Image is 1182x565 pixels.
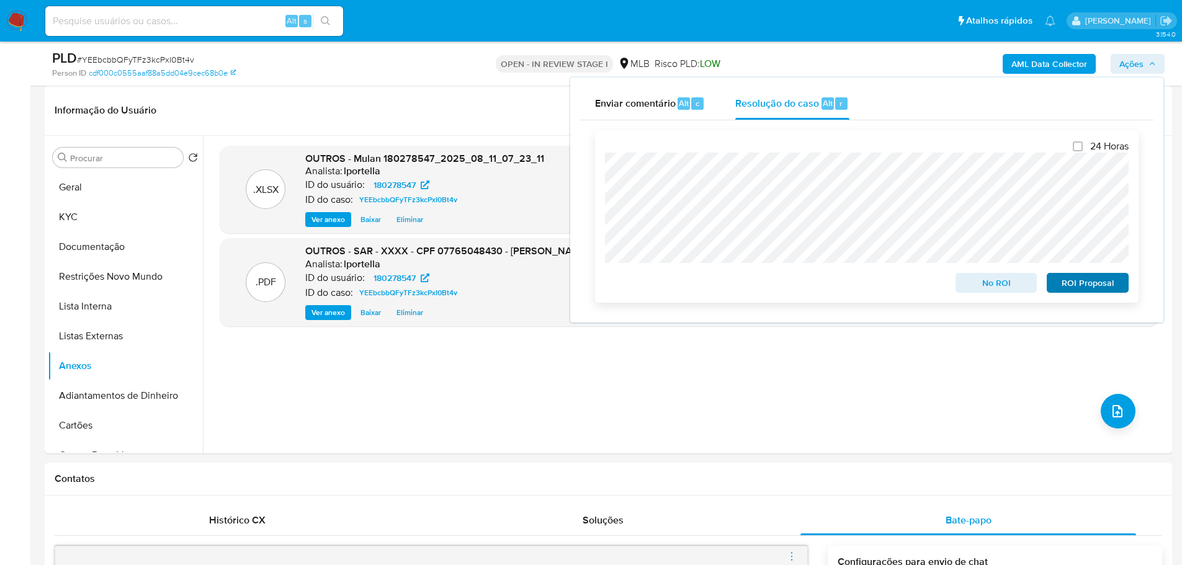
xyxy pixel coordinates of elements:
[253,183,279,197] p: .XLSX
[305,151,544,166] span: OUTROS - Mulan 180278547_2025_08_11_07_23_11
[956,273,1037,293] button: No ROI
[366,177,437,192] a: 180278547
[311,213,345,226] span: Ver anexo
[55,473,1162,485] h1: Contatos
[48,321,203,351] button: Listas Externas
[360,306,381,319] span: Baixar
[1011,54,1087,74] b: AML Data Collector
[1045,16,1055,26] a: Notificações
[305,179,365,191] p: ID do usuário:
[374,177,416,192] span: 180278547
[354,212,387,227] button: Baixar
[374,270,416,285] span: 180278547
[354,305,387,320] button: Baixar
[583,513,624,527] span: Soluções
[390,305,429,320] button: Eliminar
[496,55,613,73] p: OPEN - IN REVIEW STAGE I
[311,306,345,319] span: Ver anexo
[48,440,203,470] button: Contas Bancárias
[1156,29,1176,39] span: 3.154.0
[655,57,720,71] span: Risco PLD:
[256,275,276,289] p: .PDF
[366,270,437,285] a: 180278547
[344,165,380,177] h6: lportella
[52,68,86,79] b: Person ID
[89,68,236,79] a: cdf000c0555aaf88a5dd04e9cec68b0e
[359,192,457,207] span: YEEbcbbQFyTFz3kcPxI0Bt4v
[823,97,833,109] span: Alt
[209,513,266,527] span: Histórico CX
[396,213,423,226] span: Eliminar
[1160,14,1173,27] a: Sair
[354,285,462,300] a: YEEbcbbQFyTFz3kcPxI0Bt4v
[595,96,676,110] span: Enviar comentário
[305,212,351,227] button: Ver anexo
[696,97,699,109] span: c
[48,351,203,381] button: Anexos
[313,12,338,30] button: search-icon
[305,287,353,299] p: ID do caso:
[48,202,203,232] button: KYC
[839,97,843,109] span: r
[188,153,198,166] button: Retornar ao pedido padrão
[1047,273,1129,293] button: ROI Proposal
[305,194,353,206] p: ID do caso:
[344,258,380,270] h6: lportella
[966,14,1032,27] span: Atalhos rápidos
[48,291,203,321] button: Lista Interna
[58,153,68,162] button: Procurar
[359,285,457,300] span: YEEbcbbQFyTFz3kcPxI0Bt4v
[52,48,77,68] b: PLD
[964,274,1029,291] span: No ROI
[305,244,767,258] span: OUTROS - SAR - XXXX - CPF 07765048430 - [PERSON_NAME] ANDREILSON COSTA [PERSON_NAME]
[305,305,351,320] button: Ver anexo
[1101,394,1135,429] button: upload-file
[45,13,343,29] input: Pesquise usuários ou casos...
[48,411,203,440] button: Cartões
[360,213,381,226] span: Baixar
[305,272,365,284] p: ID do usuário:
[679,97,689,109] span: Alt
[305,165,343,177] p: Analista:
[305,258,343,270] p: Analista:
[618,57,650,71] div: MLB
[70,153,178,164] input: Procurar
[735,96,819,110] span: Resolução do caso
[1090,140,1129,153] span: 24 Horas
[390,212,429,227] button: Eliminar
[48,381,203,411] button: Adiantamentos de Dinheiro
[48,232,203,262] button: Documentação
[1073,141,1083,151] input: 24 Horas
[1085,15,1155,27] p: lucas.portella@mercadolivre.com
[946,513,992,527] span: Bate-papo
[1055,274,1120,291] span: ROI Proposal
[48,262,203,291] button: Restrições Novo Mundo
[396,306,423,319] span: Eliminar
[354,192,462,207] a: YEEbcbbQFyTFz3kcPxI0Bt4v
[55,104,156,117] h1: Informação do Usuário
[77,53,194,66] span: # YEEbcbbQFyTFz3kcPxI0Bt4v
[1003,54,1096,74] button: AML Data Collector
[303,15,307,27] span: s
[1119,54,1144,74] span: Ações
[700,56,720,71] span: LOW
[1111,54,1165,74] button: Ações
[48,172,203,202] button: Geral
[287,15,297,27] span: Alt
